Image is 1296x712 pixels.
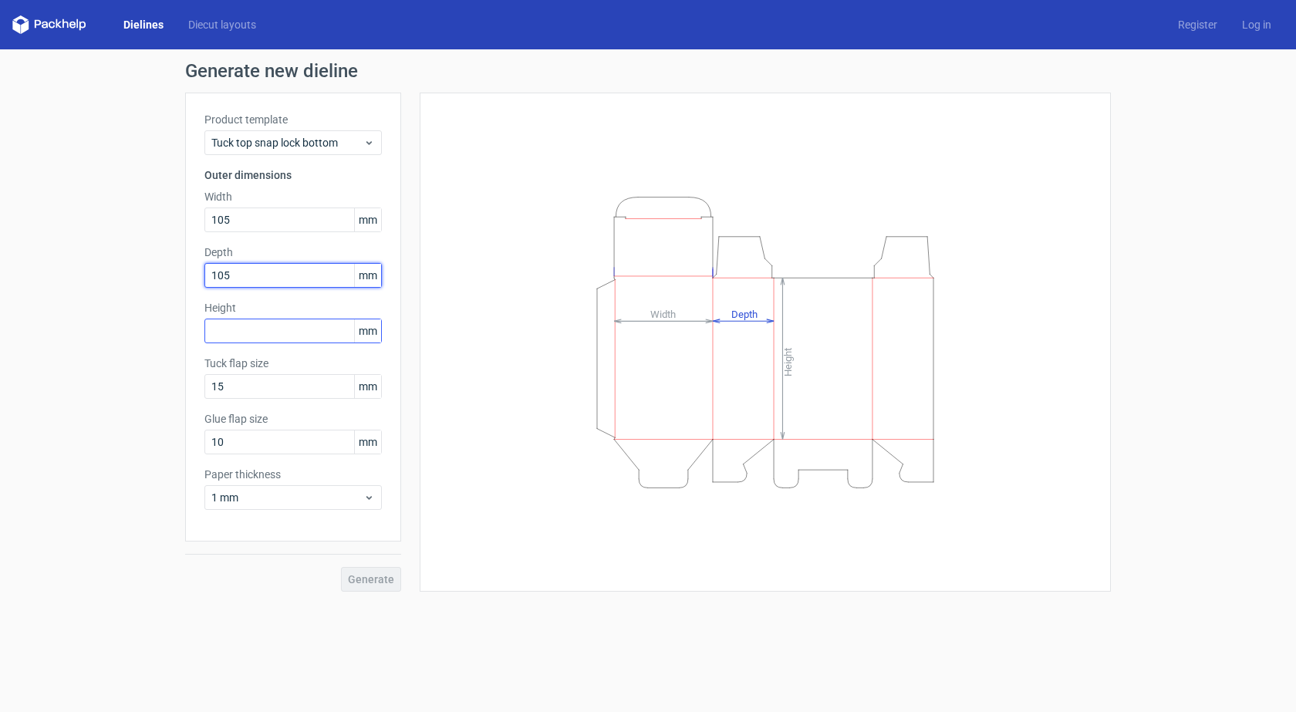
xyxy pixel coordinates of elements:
label: Product template [204,112,382,127]
a: Register [1166,17,1230,32]
label: Glue flap size [204,411,382,427]
tspan: Width [650,308,676,319]
h3: Outer dimensions [204,167,382,183]
tspan: Height [782,347,794,376]
span: Tuck top snap lock bottom [211,135,363,150]
a: Diecut layouts [176,17,268,32]
tspan: Depth [731,308,758,319]
a: Log in [1230,17,1284,32]
span: mm [354,375,381,398]
span: mm [354,319,381,343]
span: mm [354,208,381,231]
h1: Generate new dieline [185,62,1111,80]
label: Tuck flap size [204,356,382,371]
label: Width [204,189,382,204]
label: Paper thickness [204,467,382,482]
label: Depth [204,245,382,260]
span: mm [354,430,381,454]
span: 1 mm [211,490,363,505]
a: Dielines [111,17,176,32]
label: Height [204,300,382,316]
span: mm [354,264,381,287]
